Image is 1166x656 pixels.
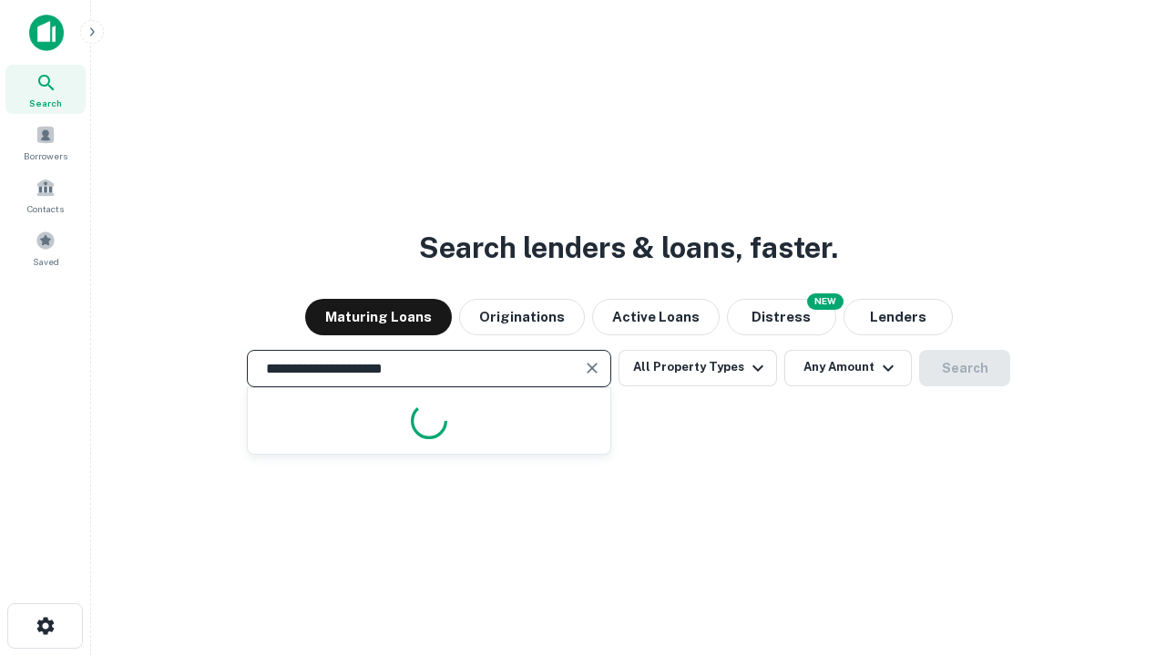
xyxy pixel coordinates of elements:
button: Maturing Loans [305,299,452,335]
iframe: Chat Widget [1075,510,1166,598]
a: Search [5,65,86,114]
a: Borrowers [5,118,86,167]
img: capitalize-icon.png [29,15,64,51]
button: All Property Types [619,350,777,386]
button: Search distressed loans with lien and other non-mortgage details. [727,299,836,335]
div: NEW [807,293,844,310]
button: Clear [579,355,605,381]
span: Borrowers [24,149,67,163]
button: Active Loans [592,299,720,335]
h3: Search lenders & loans, faster. [419,226,838,270]
button: Any Amount [784,350,912,386]
button: Lenders [844,299,953,335]
span: Search [29,96,62,110]
span: Saved [33,254,59,269]
a: Saved [5,223,86,272]
a: Contacts [5,170,86,220]
button: Originations [459,299,585,335]
span: Contacts [27,201,64,216]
